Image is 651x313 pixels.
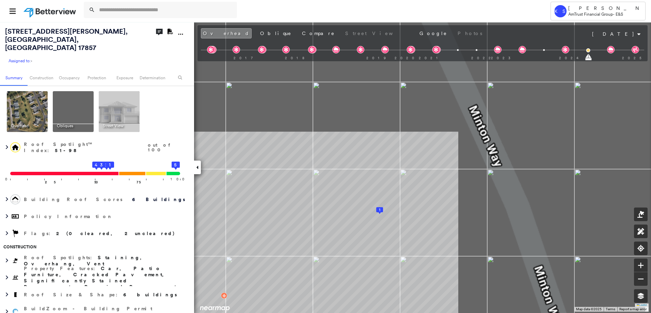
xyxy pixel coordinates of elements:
[5,178,11,181] div: 0
[105,162,108,168] tspan: 2
[344,29,411,38] button: Street View
[634,225,648,238] button: Measurements
[606,307,615,311] a: Terms
[45,179,55,186] p: 25
[24,254,189,267] span: Roof Spotlights :
[123,292,177,298] span: 6 buildings
[148,143,189,152] span: out of 100
[95,162,98,168] tspan: 4
[576,307,602,311] span: Map data ©2025
[300,29,337,38] button: Compare
[376,207,383,213] div: 1
[616,12,623,17] span: E&S
[99,91,140,132] img: StreetView
[9,58,31,63] span: Assigned to:
[376,207,383,214] div: 1
[94,179,98,186] p: 50
[28,69,55,86] button: Construction
[55,69,83,86] button: Occupancy
[24,292,178,298] span: Roof Size & Shape :
[592,32,635,36] div: [DATE]
[55,147,79,153] span: 51-98
[634,208,648,221] button: Edit Spotlights
[111,69,139,86] button: Exposure
[168,27,176,36] svg: Download PDF Report
[109,162,111,168] tspan: 1
[24,265,189,290] span: Property Features :
[201,28,252,38] button: Overhead
[258,29,293,38] button: Oblique
[24,213,114,219] span: Policy Information
[456,29,484,38] button: Photos
[137,179,140,186] p: 75
[568,11,642,17] p: -
[24,141,146,153] span: Roof Spotlight™ Index :
[103,124,124,128] span: Street View
[637,303,647,307] a: Leaflet
[568,12,613,17] span: AmTrust Financial Group
[619,307,647,311] a: Report a map error
[24,230,177,236] span: Flags :
[11,124,29,128] span: Overhead
[634,242,648,255] button: Location
[568,5,642,11] p: [PERSON_NAME]
[5,27,128,52] span: [STREET_ADDRESS][PERSON_NAME] , [GEOGRAPHIC_DATA], [GEOGRAPHIC_DATA] 17857
[139,69,166,86] button: Determination
[31,58,32,63] span: -
[171,178,188,181] div: 100
[56,230,175,236] span: 2 (0 cleared, 2 uncleared)
[554,5,567,17] div: KS
[24,265,176,290] span: Car, Patio Furniture, Cracked Pavement, Significantly Stained Pavement, Repaired Pavement
[132,197,185,202] strong: 6 Buildings
[634,259,648,286] div: map-zoom-controls
[24,254,148,267] span: Staining, Overhang, Vent
[83,69,111,86] button: Protection
[174,162,177,168] tspan: 5
[418,29,449,38] button: Google
[57,124,73,128] span: Obliques
[100,162,102,168] tspan: 3
[24,196,124,202] span: Building Roof Scores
